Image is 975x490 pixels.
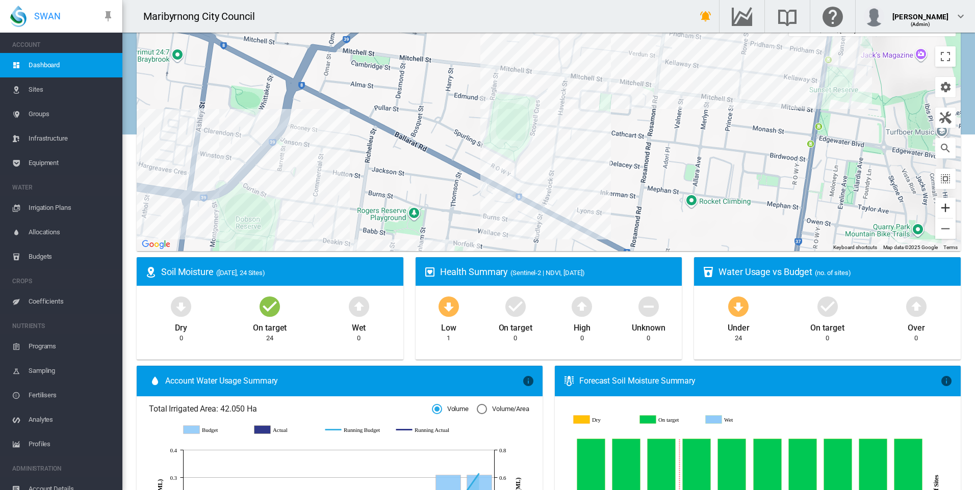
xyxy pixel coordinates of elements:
[149,403,432,415] span: Total Irrigated Area: 42.050 Ha
[441,318,456,334] div: Low
[696,6,716,26] button: icon-bell-ring
[735,334,742,343] div: 24
[883,244,938,250] span: Map data ©2025 Google
[730,10,754,22] md-icon: Go to the Data Hub
[12,179,114,196] span: WATER
[700,10,712,22] md-icon: icon-bell-ring
[935,46,956,67] button: Toggle fullscreen view
[719,265,953,278] div: Water Usage vs Budget
[499,475,506,481] tspan: 0.6
[647,334,650,343] div: 0
[935,219,956,239] button: Zoom out
[499,318,532,334] div: On target
[12,37,114,53] span: ACCOUNT
[726,294,751,318] md-icon: icon-arrow-down-bold-circle
[935,169,956,189] button: icon-select-all
[636,294,661,318] md-icon: icon-minus-circle
[145,266,157,278] md-icon: icon-map-marker-radius
[216,269,265,277] span: ([DATE], 24 Sites)
[12,318,114,334] span: NUTRIENTS
[184,425,244,434] g: Budget
[10,6,27,27] img: SWAN-Landscape-Logo-Colour-drop.png
[833,244,877,251] button: Keyboard shortcuts
[563,375,575,387] md-icon: icon-thermometer-lines
[169,294,193,318] md-icon: icon-arrow-down-bold-circle
[579,375,940,387] div: Forecast Soil Moisture Summary
[510,269,584,277] span: (Sentinel-2 | NDVI, [DATE])
[908,318,925,334] div: Over
[935,138,956,158] button: icon-magnify
[325,425,386,434] g: Running Budget
[574,415,632,424] g: Dry
[702,266,714,278] md-icon: icon-cup-water
[170,447,177,453] tspan: 0.4
[499,447,506,453] tspan: 0.8
[815,269,851,277] span: (no. of sites)
[12,460,114,477] span: ADMINISTRATION
[143,9,264,23] div: Maribyrnong City Council
[29,220,114,244] span: Allocations
[29,53,114,77] span: Dashboard
[139,238,173,251] a: Open this area in Google Maps (opens a new window)
[939,173,952,185] md-icon: icon-select-all
[34,10,61,22] span: SWAN
[424,266,436,278] md-icon: icon-heart-box-outline
[175,318,187,334] div: Dry
[570,294,594,318] md-icon: icon-arrow-up-bold-circle
[396,425,457,434] g: Running Actual
[254,425,315,434] g: Actual
[514,334,517,343] div: 0
[253,318,287,334] div: On target
[706,415,764,424] g: Wet
[911,21,931,27] span: (Admin)
[939,81,952,93] md-icon: icon-cog
[29,289,114,314] span: Coefficients
[29,102,114,126] span: Groups
[935,77,956,97] button: icon-cog
[935,198,956,218] button: Zoom in
[632,318,665,334] div: Unknown
[940,375,953,387] md-icon: icon-information
[432,404,469,414] md-radio-button: Volume
[904,294,929,318] md-icon: icon-arrow-up-bold-circle
[102,10,114,22] md-icon: icon-pin
[477,471,481,475] circle: Running Budget Aug 14 0.63
[943,244,958,250] a: Terms
[357,334,361,343] div: 0
[258,294,282,318] md-icon: icon-checkbox-marked-circle
[574,318,591,334] div: High
[352,318,366,334] div: Wet
[149,375,161,387] md-icon: icon-water
[12,273,114,289] span: CROPS
[815,294,840,318] md-icon: icon-checkbox-marked-circle
[820,10,845,22] md-icon: Click here for help
[29,244,114,269] span: Budgets
[728,318,750,334] div: Under
[29,407,114,432] span: Analytes
[640,415,698,424] g: On target
[864,6,884,26] img: profile.jpg
[810,318,844,334] div: On target
[580,334,584,343] div: 0
[266,334,273,343] div: 24
[170,475,177,481] tspan: 0.3
[29,359,114,383] span: Sampling
[165,375,522,387] span: Account Water Usage Summary
[437,294,461,318] md-icon: icon-arrow-down-bold-circle
[29,196,114,220] span: Irrigation Plans
[347,294,371,318] md-icon: icon-arrow-up-bold-circle
[440,265,674,278] div: Health Summary
[29,432,114,456] span: Profiles
[29,334,114,359] span: Programs
[955,10,967,22] md-icon: icon-chevron-down
[29,383,114,407] span: Fertilisers
[522,375,534,387] md-icon: icon-information
[892,8,948,18] div: [PERSON_NAME]
[179,334,183,343] div: 0
[29,151,114,175] span: Equipment
[826,334,829,343] div: 0
[477,404,529,414] md-radio-button: Volume/Area
[503,294,528,318] md-icon: icon-checkbox-marked-circle
[447,334,450,343] div: 1
[939,142,952,154] md-icon: icon-magnify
